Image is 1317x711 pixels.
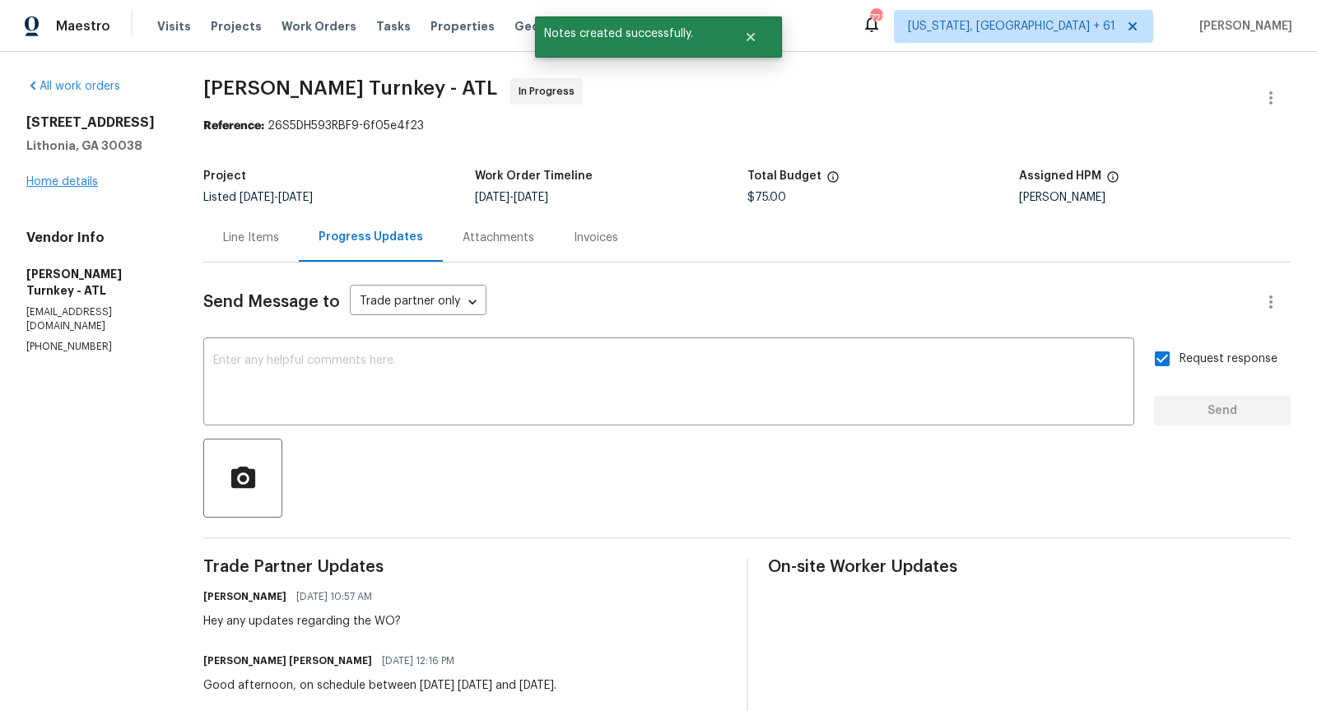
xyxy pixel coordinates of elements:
span: Request response [1180,351,1277,368]
div: Progress Updates [319,229,423,245]
span: - [240,192,313,203]
button: Close [724,21,778,53]
a: Home details [26,176,98,188]
p: [EMAIL_ADDRESS][DOMAIN_NAME] [26,305,164,333]
span: - [475,192,548,203]
span: $75.00 [747,192,786,203]
span: Send Message to [203,294,340,310]
span: Geo Assignments [514,18,621,35]
h5: Lithonia, GA 30038 [26,137,164,154]
span: Notes created successfully. [535,16,724,51]
span: Work Orders [282,18,356,35]
a: All work orders [26,81,120,92]
div: Hey any updates regarding the WO? [203,613,401,630]
h4: Vendor Info [26,230,164,246]
span: [DATE] [240,192,274,203]
b: Reference: [203,120,264,132]
span: [DATE] 10:57 AM [296,588,372,605]
h5: Total Budget [747,170,821,182]
p: [PHONE_NUMBER] [26,340,164,354]
h5: [PERSON_NAME] Turnkey - ATL [26,266,164,299]
span: In Progress [519,83,581,100]
span: On-site Worker Updates [768,559,1291,575]
span: [DATE] 12:16 PM [382,653,454,669]
div: Invoices [574,230,618,246]
h2: [STREET_ADDRESS] [26,114,164,131]
div: Good afternoon, on schedule between [DATE] [DATE] and [DATE]. [203,677,556,694]
div: Line Items [223,230,279,246]
span: [DATE] [278,192,313,203]
h5: Work Order Timeline [475,170,593,182]
span: Properties [430,18,495,35]
span: Listed [203,192,313,203]
span: The total cost of line items that have been proposed by Opendoor. This sum includes line items th... [826,170,840,192]
span: [DATE] [475,192,510,203]
span: Projects [211,18,262,35]
div: 26S5DH593RBF9-6f05e4f23 [203,118,1291,134]
span: [PERSON_NAME] [1193,18,1292,35]
span: Tasks [376,21,411,32]
span: Visits [157,18,191,35]
h5: Assigned HPM [1019,170,1101,182]
span: [PERSON_NAME] Turnkey - ATL [203,78,497,98]
span: The hpm assigned to this work order. [1106,170,1119,192]
h5: Project [203,170,246,182]
div: Attachments [463,230,534,246]
span: [DATE] [514,192,548,203]
div: Trade partner only [350,289,486,316]
h6: [PERSON_NAME] [203,588,286,605]
div: 722 [870,10,882,26]
span: Maestro [56,18,110,35]
span: Trade Partner Updates [203,559,726,575]
h6: [PERSON_NAME] [PERSON_NAME] [203,653,372,669]
div: [PERSON_NAME] [1019,192,1291,203]
span: [US_STATE], [GEOGRAPHIC_DATA] + 61 [908,18,1115,35]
